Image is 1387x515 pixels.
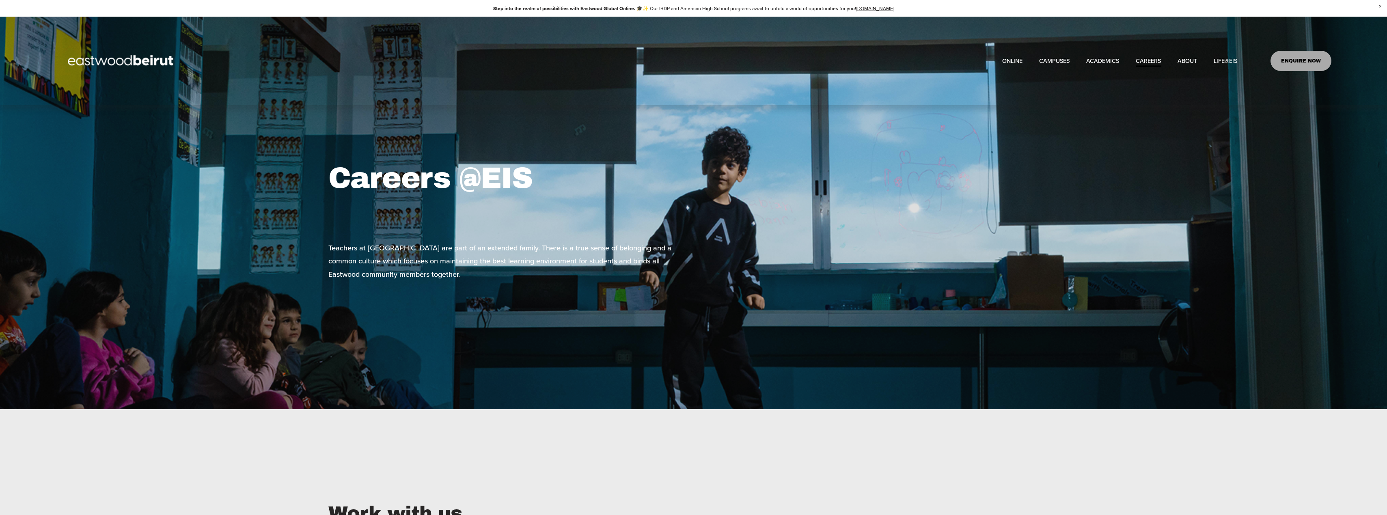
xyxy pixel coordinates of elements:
p: Teachers at [GEOGRAPHIC_DATA] are part of an extended family. There is a true sense of belonging ... [328,241,691,281]
h1: Careers @EIS [328,161,753,196]
img: EastwoodIS Global Site [56,40,188,82]
span: ACADEMICS [1086,56,1119,66]
span: ABOUT [1178,56,1197,66]
span: LIFE@EIS [1214,56,1237,66]
a: ONLINE [1002,55,1022,67]
a: CAREERS [1136,55,1161,67]
span: CAMPUSES [1039,56,1070,66]
a: folder dropdown [1086,55,1119,67]
a: [DOMAIN_NAME] [856,5,894,12]
a: folder dropdown [1039,55,1070,67]
a: ENQUIRE NOW [1271,51,1332,71]
a: folder dropdown [1214,55,1237,67]
a: folder dropdown [1178,55,1197,67]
